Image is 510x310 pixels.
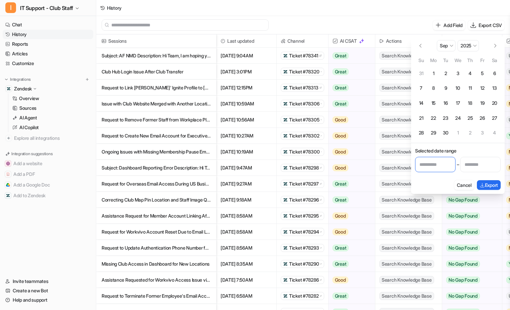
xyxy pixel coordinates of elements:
span: Explore all integrations [14,133,91,143]
span: [DATE] 12:15PM [219,80,274,96]
button: Friday, October 3rd, 2025 [476,127,489,139]
span: Great [333,84,349,91]
img: zendesk [283,278,288,282]
a: Ticket #78302 [283,132,322,139]
span: Ticket #78290 [289,261,319,267]
a: Ticket #78282 [283,293,322,299]
button: Monday, September 8th, 2025 [427,82,440,94]
a: Ticket #78320 [283,68,322,75]
span: Great [333,245,349,251]
a: Ticket #78294 [283,229,322,235]
p: Request for Workvivo Account Reset Due to Email Login Issue [102,224,211,240]
button: Good [329,272,371,288]
button: Add Field [433,20,465,30]
a: AI Copilot [10,123,93,132]
span: Search Knowledge Base [379,68,434,76]
span: [DATE] 10:19AM [219,144,274,160]
p: Subject: AF NMD Description: Hi Team, I am hoping you can please assist me [102,48,211,64]
button: Wednesday, September 10th, 2025 [452,82,464,94]
span: No Gap Found [446,277,480,283]
span: [DATE] 3:01PM [219,64,274,80]
button: Add a websiteAdd a website [3,158,93,169]
img: explore all integrations [5,135,12,141]
p: Request to Link [PERSON_NAME]' Ignite Profile to [PERSON_NAME] Group [102,80,211,96]
img: Add to Zendesk [6,194,10,198]
p: Add Field [443,22,462,29]
p: Sources [19,105,36,111]
button: Thursday, September 25th, 2025 [464,112,476,124]
p: Zendesk [14,85,32,92]
span: AI CSAT [331,34,372,48]
button: No Gap Found [442,240,497,256]
button: Saturday, September 6th, 2025 [488,67,501,80]
span: Ticket #78320 [289,68,319,75]
p: Assistance Request for Member Account Linking After Apple ID Change [102,208,211,224]
span: [DATE] 8:58AM [219,224,274,240]
img: zendesk [283,69,288,74]
a: Ticket #78305 [283,116,322,123]
a: AI Agent [10,113,93,122]
span: Search Knowledge Base [379,292,434,300]
a: Ticket #78313 [283,84,322,91]
span: [DATE] 9:18AM [219,192,274,208]
span: Search Knowledge Base [379,132,434,140]
th: Friday [476,56,489,64]
span: [DATE] 6:58AM [219,288,274,304]
button: Export CSV [468,20,505,30]
p: Missing Club Access in Dashboard for New Locations [102,256,211,272]
button: Go to the Previous Month [415,40,426,51]
span: Ticket #78297 [289,181,318,187]
span: Ticket #78302 [289,132,319,139]
p: Subject: Dashboard Reporting Error Description: Hi Team, Having issues when trying to process a t... [102,160,211,176]
button: Good [329,208,371,224]
span: [DATE] 9:27AM [219,176,274,192]
button: Sunday, September 7th, 2025 [415,82,427,94]
button: Great [329,288,371,304]
span: Ticket #78298 [289,165,318,171]
button: Saturday, September 13th, 2025 [488,82,501,94]
input: End date [460,157,501,172]
a: Ticket #78286 [283,277,322,283]
button: Tuesday, September 9th, 2025 [439,82,452,94]
button: Wednesday, September 17th, 2025 [452,97,464,109]
img: Add a website [6,162,10,166]
p: Request to Create New Email Account for Executive Assistant [PERSON_NAME] [102,128,211,144]
span: Search Knowledge Base [379,52,434,60]
div: History [107,4,122,11]
label: Selected date range [415,147,501,154]
span: Good [333,165,348,171]
img: zendesk [283,262,288,266]
button: Tuesday, September 16th, 2025 [439,97,452,109]
button: Saturday, October 4th, 2025 [488,127,501,139]
p: Overview [19,95,39,102]
a: Explore all integrations [3,133,93,143]
span: Search Knowledge Base [379,148,434,156]
button: Good [329,224,371,240]
img: zendesk [283,230,288,234]
button: Export selected date range [477,180,501,190]
a: Ticket #78306 [283,100,322,107]
a: Articles [3,49,93,58]
img: Zendesk [7,87,11,91]
button: Thursday, September 4th, 2025 [464,67,476,80]
button: Wednesday, October 1st, 2025 [452,127,464,139]
a: Invite teammates [3,277,93,286]
button: Saturday, September 27th, 2025 [488,112,501,124]
a: Ticket #78297 [283,181,322,187]
p: Integration suggestions [11,151,52,157]
th: Sunday [415,56,427,64]
span: Ticket #78293 [289,245,319,251]
button: Monday, September 1st, 2025 [427,67,440,80]
button: Great [329,64,371,80]
h2: Actions [386,34,402,48]
button: No Gap Found [442,272,497,288]
span: Search Knowledge Base [379,180,434,188]
a: Ticket #78290 [283,261,322,267]
button: Great [329,176,371,192]
button: Monday, September 22nd, 2025 [427,112,440,124]
button: Integrations [3,76,33,83]
span: Good [333,277,348,283]
button: Cancel [454,180,474,190]
span: I [5,2,16,13]
th: Saturday [488,56,501,64]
